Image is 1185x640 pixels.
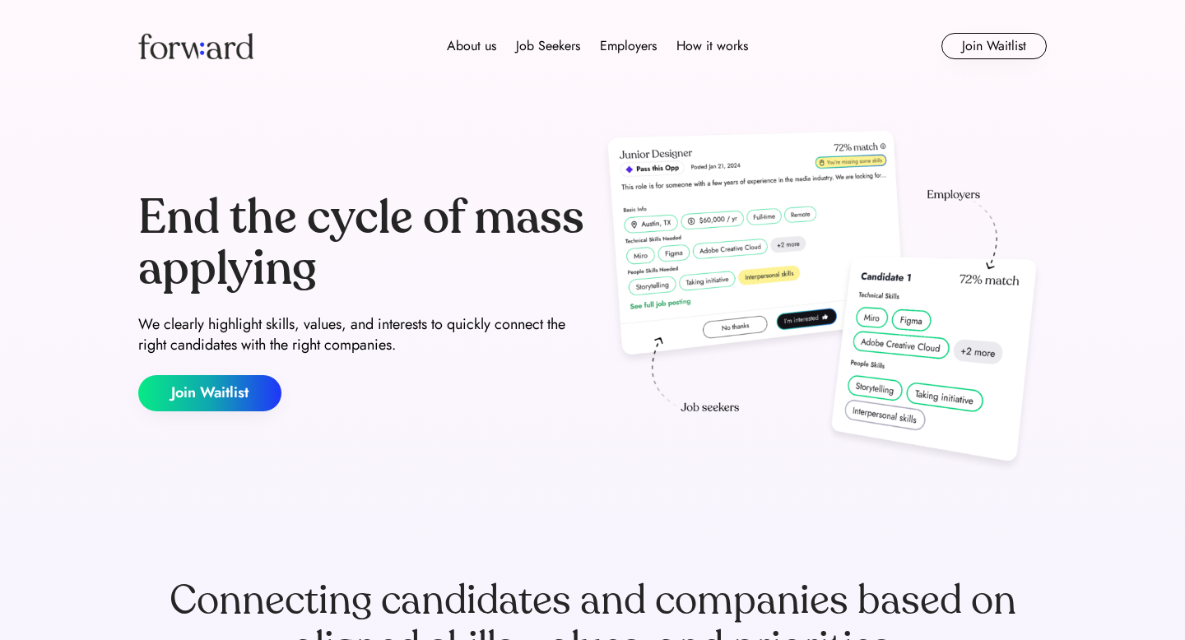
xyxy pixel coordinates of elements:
[447,36,496,56] div: About us
[138,192,586,294] div: End the cycle of mass applying
[941,33,1047,59] button: Join Waitlist
[138,314,586,355] div: We clearly highlight skills, values, and interests to quickly connect the right candidates with t...
[516,36,580,56] div: Job Seekers
[138,375,281,411] button: Join Waitlist
[138,33,253,59] img: Forward logo
[676,36,748,56] div: How it works
[599,125,1047,479] img: hero-image.png
[600,36,657,56] div: Employers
